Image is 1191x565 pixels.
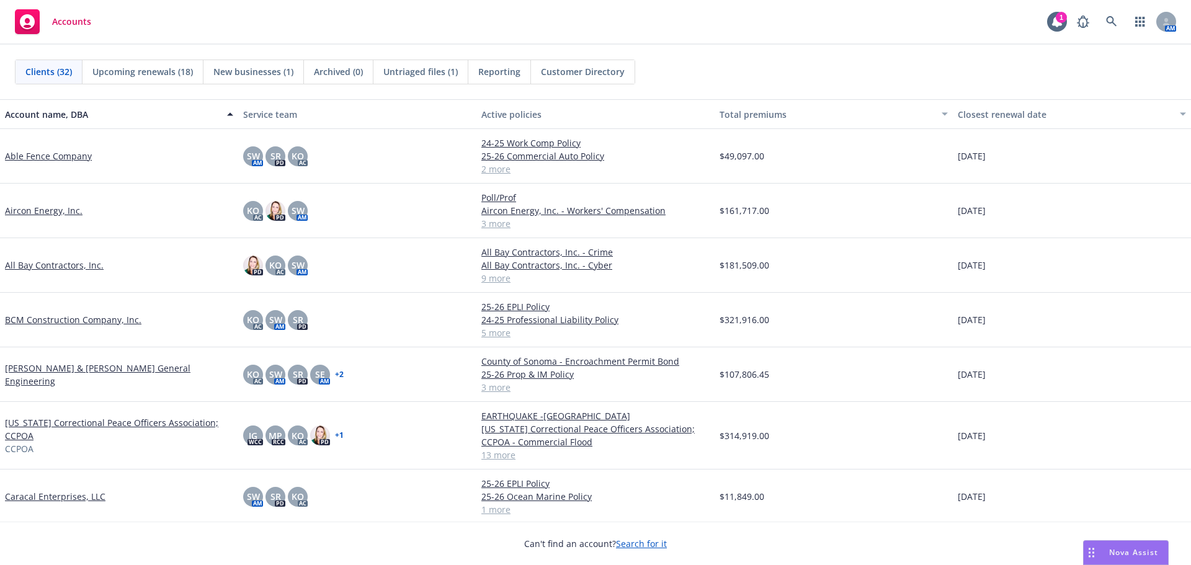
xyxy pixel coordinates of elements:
span: KO [247,313,259,326]
span: Archived (0) [314,65,363,78]
span: SW [292,259,305,272]
a: 2 more [481,162,710,176]
span: Clients (32) [25,65,72,78]
a: [US_STATE] Correctional Peace Officers Association; CCPOA - Commercial Flood [481,422,710,448]
a: BCM Construction Company, Inc. [5,313,141,326]
span: New businesses (1) [213,65,293,78]
a: + 2 [335,371,344,378]
span: [DATE] [958,429,986,442]
span: [DATE] [958,313,986,326]
span: [DATE] [958,204,986,217]
span: Nova Assist [1109,547,1158,558]
img: photo [310,425,330,445]
span: KO [269,259,282,272]
span: Customer Directory [541,65,625,78]
div: Total premiums [720,108,934,121]
span: $11,849.00 [720,490,764,503]
a: All Bay Contractors, Inc. - Crime [481,246,710,259]
span: CCPOA [5,442,33,455]
span: SW [247,149,260,162]
span: Can't find an account? [524,537,667,550]
a: 24-25 Professional Liability Policy [481,313,710,326]
div: 1 [1056,12,1067,23]
button: Active policies [476,99,715,129]
a: 3 more [481,381,710,394]
a: 25-26 Commercial Auto Policy [481,149,710,162]
span: SR [293,368,303,381]
span: KO [292,149,304,162]
a: 5 more [481,326,710,339]
span: Untriaged files (1) [383,65,458,78]
span: [DATE] [958,490,986,503]
span: SW [292,204,305,217]
span: MP [269,429,282,442]
span: $49,097.00 [720,149,764,162]
a: 9 more [481,272,710,285]
div: Account name, DBA [5,108,220,121]
span: KO [247,368,259,381]
span: Upcoming renewals (18) [92,65,193,78]
span: [DATE] [958,149,986,162]
span: SW [269,313,282,326]
button: Closest renewal date [953,99,1191,129]
span: SW [269,368,282,381]
span: KO [292,429,304,442]
a: 25-26 Prop & IM Policy [481,368,710,381]
span: $321,916.00 [720,313,769,326]
a: 25-26 EPLI Policy [481,477,710,490]
img: photo [243,256,263,275]
span: SE [315,368,325,381]
a: 1 more [481,503,710,516]
a: Search for it [616,538,667,549]
span: [DATE] [958,368,986,381]
a: Switch app [1128,9,1153,34]
span: SW [247,490,260,503]
a: EARTHQUAKE -[GEOGRAPHIC_DATA] [481,409,710,422]
a: All Bay Contractors, Inc. [5,259,104,272]
div: Active policies [481,108,710,121]
a: Search [1099,9,1124,34]
span: KO [247,204,259,217]
span: [DATE] [958,259,986,272]
span: SR [293,313,303,326]
a: 25-26 EPLI Policy [481,300,710,313]
a: Poll/Prof [481,191,710,204]
a: All Bay Contractors, Inc. - Cyber [481,259,710,272]
a: + 1 [335,432,344,439]
a: County of Sonoma - Encroachment Permit Bond [481,355,710,368]
span: Accounts [52,17,91,27]
span: SR [270,490,281,503]
a: Caracal Enterprises, LLC [5,490,105,503]
span: $107,806.45 [720,368,769,381]
div: Closest renewal date [958,108,1172,121]
span: $161,717.00 [720,204,769,217]
div: Drag to move [1084,541,1099,564]
div: Service team [243,108,471,121]
a: 24-25 Work Comp Policy [481,136,710,149]
a: Aircon Energy, Inc. [5,204,83,217]
span: $314,919.00 [720,429,769,442]
a: 3 more [481,217,710,230]
a: [US_STATE] Correctional Peace Officers Association; CCPOA [5,416,233,442]
a: 25-26 Ocean Marine Policy [481,490,710,503]
span: SR [270,149,281,162]
span: $181,509.00 [720,259,769,272]
a: Aircon Energy, Inc. - Workers' Compensation [481,204,710,217]
button: Service team [238,99,476,129]
button: Total premiums [715,99,953,129]
a: Report a Bug [1071,9,1095,34]
a: Able Fence Company [5,149,92,162]
span: Reporting [478,65,520,78]
span: JG [249,429,257,442]
a: Accounts [10,4,96,39]
img: photo [265,201,285,221]
span: KO [292,490,304,503]
a: [PERSON_NAME] & [PERSON_NAME] General Engineering [5,362,233,388]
